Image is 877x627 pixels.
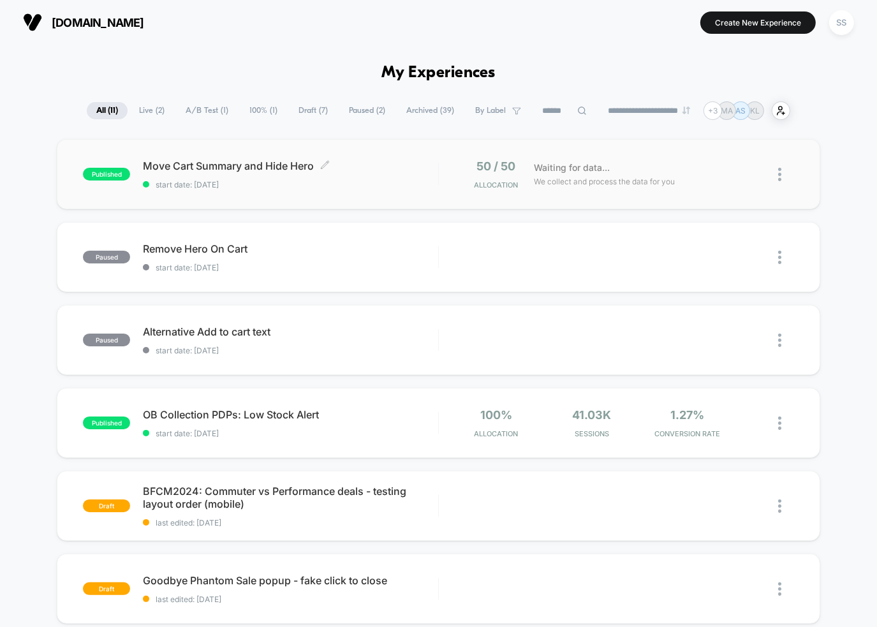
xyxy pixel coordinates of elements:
[19,12,148,33] button: [DOMAIN_NAME]
[289,102,337,119] span: Draft ( 7 )
[825,10,858,36] button: SS
[143,346,438,355] span: start date: [DATE]
[240,102,287,119] span: 100% ( 1 )
[143,408,438,421] span: OB Collection PDPs: Low Stock Alert
[143,574,438,587] span: Goodbye Phantom Sale popup - fake click to close
[475,429,519,438] span: Allocation
[83,251,130,263] span: paused
[474,181,518,189] span: Allocation
[480,408,512,422] span: 100%
[143,485,438,510] span: BFCM2024: Commuter vs Performance deals - testing layout order (mobile)
[143,325,438,338] span: Alternative Add to cart text
[476,159,515,173] span: 50 / 50
[143,180,438,189] span: start date: [DATE]
[829,10,854,35] div: SS
[778,499,781,513] img: close
[778,417,781,430] img: close
[143,429,438,438] span: start date: [DATE]
[129,102,174,119] span: Live ( 2 )
[176,102,238,119] span: A/B Test ( 1 )
[778,582,781,596] img: close
[52,16,144,29] span: [DOMAIN_NAME]
[700,11,816,34] button: Create New Experience
[704,101,722,120] div: + 3
[143,242,438,255] span: Remove Hero On Cart
[670,408,704,422] span: 1.27%
[750,106,760,115] p: KL
[339,102,395,119] span: Paused ( 2 )
[547,429,637,438] span: Sessions
[83,168,130,181] span: published
[83,582,130,595] span: draft
[87,102,128,119] span: All ( 11 )
[23,13,42,32] img: Visually logo
[572,408,611,422] span: 41.03k
[778,168,781,181] img: close
[83,499,130,512] span: draft
[143,594,438,604] span: last edited: [DATE]
[143,263,438,272] span: start date: [DATE]
[397,102,464,119] span: Archived ( 39 )
[721,106,733,115] p: MA
[143,518,438,527] span: last edited: [DATE]
[778,251,781,264] img: close
[381,64,496,82] h1: My Experiences
[736,106,746,115] p: AS
[778,334,781,347] img: close
[682,107,690,114] img: end
[475,106,506,115] span: By Label
[83,334,130,346] span: paused
[534,175,675,188] span: We collect and process the data for you
[143,159,438,172] span: Move Cart Summary and Hide Hero
[534,161,610,175] span: Waiting for data...
[83,417,130,429] span: published
[642,429,732,438] span: CONVERSION RATE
